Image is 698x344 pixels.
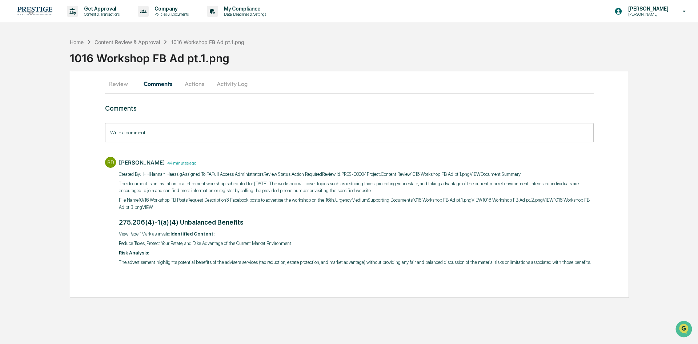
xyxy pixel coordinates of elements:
button: Comments [138,75,178,92]
span: Attestations [60,92,90,99]
time: Monday, September 29, 2025 at 11:49:35 AM CDT [165,159,196,166]
iframe: Open customer support [675,320,694,340]
button: Start new chat [124,58,132,67]
p: File Name10/16 Workshop FB PostsRequest Description3 Facebook posts to advertise the workshop on ... [119,197,594,211]
a: 🔎Data Lookup [4,103,49,116]
img: logo [17,7,52,15]
p: The advertisement highlights potential benefits of the advisers services (tax reduction, estate p... [119,259,594,266]
span: Pylon [72,123,88,129]
div: [PERSON_NAME] [119,159,165,166]
p: Policies & Documents [149,12,192,17]
button: Activity Log [211,75,253,92]
div: BD [105,157,116,168]
p: How can we help? [7,15,132,27]
div: 🔎 [7,106,13,112]
button: Actions [178,75,211,92]
a: 🖐️Preclearance [4,89,50,102]
div: We're available if you need us! [25,63,92,69]
a: 🗄️Attestations [50,89,93,102]
p: View Page 1Mark as invalid [119,230,594,238]
p: Content & Transactions [78,12,123,17]
span: Data Lookup [15,106,46,113]
div: secondary tabs example [105,75,594,92]
div: 🗄️ [53,92,59,98]
strong: Risk Analysis: [119,250,149,256]
p: [PERSON_NAME] [622,6,672,12]
img: 1746055101610-c473b297-6a78-478c-a979-82029cc54cd1 [7,56,20,69]
div: Home [70,39,84,45]
h3: Comments [105,104,594,112]
p: ​Created By: ‎ ‎HHHannah HaessigAssigned To:FAFull Access AdministratorsReview Status:Action Requ... [119,171,594,178]
button: Review [105,75,138,92]
span: Preclearance [15,92,47,99]
p: My Compliance [218,6,270,12]
div: 1016 Workshop FB Ad pt.1.png [171,39,244,45]
p: [PERSON_NAME] [622,12,672,17]
p: Data, Deadlines & Settings [218,12,270,17]
strong: Identified Content: [171,231,214,237]
p: The document is an invitation to a retirement workshop scheduled for [DATE]. The workshop will co... [119,180,594,194]
div: Content Review & Approval [95,39,160,45]
a: Powered byPylon [51,123,88,129]
p: Company [149,6,192,12]
div: Start new chat [25,56,119,63]
div: 1016 Workshop FB Ad pt.1.png [70,46,698,65]
p: Reduce Taxes, Protect Your Estate, and Take Advantage of the Current Market Environment [119,240,594,247]
p: Get Approval [78,6,123,12]
div: 🖐️ [7,92,13,98]
h3: 275.206(4)-1(a)(4) Unbalanced Benefits [119,217,594,227]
